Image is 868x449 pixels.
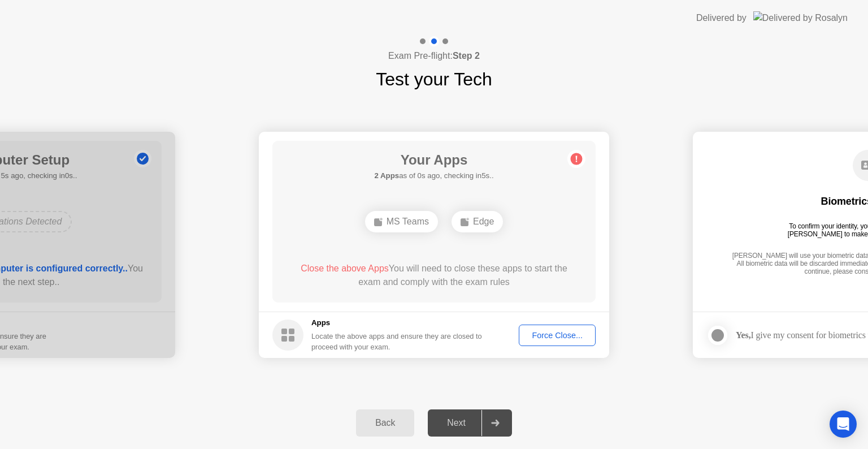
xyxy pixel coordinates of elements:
[523,331,592,340] div: Force Close...
[311,331,483,352] div: Locate the above apps and ensure they are closed to proceed with your exam.
[376,66,492,93] h1: Test your Tech
[453,51,480,61] b: Step 2
[374,170,493,182] h5: as of 0s ago, checking in5s..
[359,418,411,428] div: Back
[696,11,747,25] div: Delivered by
[830,411,857,438] div: Open Intercom Messenger
[374,171,399,180] b: 2 Apps
[301,264,389,273] span: Close the above Apps
[289,262,580,289] div: You will need to close these apps to start the exam and comply with the exam rules
[753,11,848,24] img: Delivered by Rosalyn
[311,317,483,329] h5: Apps
[428,409,512,437] button: Next
[452,211,503,232] div: Edge
[388,49,480,63] h4: Exam Pre-flight:
[356,409,414,437] button: Back
[519,325,596,346] button: Force Close...
[431,418,481,428] div: Next
[365,211,438,232] div: MS Teams
[736,330,750,340] strong: Yes,
[374,150,493,170] h1: Your Apps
